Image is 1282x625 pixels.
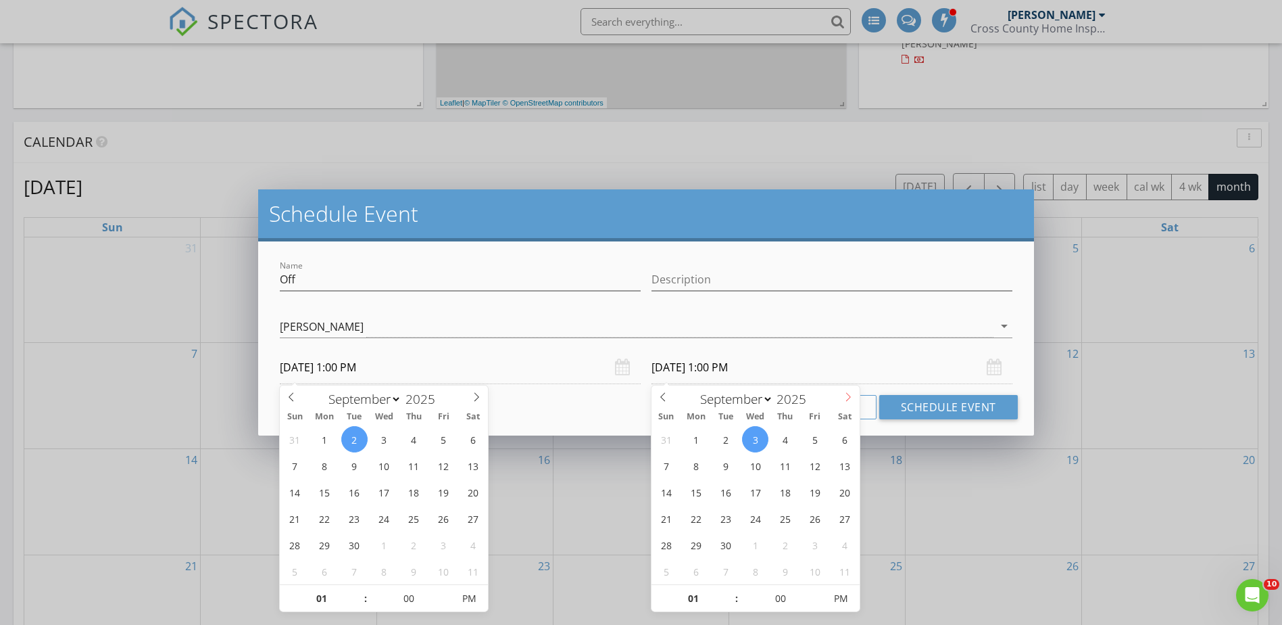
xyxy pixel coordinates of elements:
[371,426,397,453] span: September 3, 2025
[831,426,858,453] span: September 6, 2025
[451,585,488,612] span: Click to toggle
[460,479,487,505] span: September 20, 2025
[401,479,427,505] span: September 18, 2025
[800,413,830,421] span: Fri
[1236,579,1268,611] iframe: Intercom live chat
[831,505,858,532] span: September 27, 2025
[681,413,711,421] span: Mon
[401,532,427,558] span: October 2, 2025
[772,558,798,584] span: October 9, 2025
[312,479,338,505] span: September 15, 2025
[458,413,488,421] span: Sat
[282,558,308,584] span: October 5, 2025
[280,351,641,384] input: Select date
[831,558,858,584] span: October 11, 2025
[802,558,828,584] span: October 10, 2025
[341,532,368,558] span: September 30, 2025
[712,558,739,584] span: October 7, 2025
[711,413,741,421] span: Tue
[371,532,397,558] span: October 1, 2025
[312,426,338,453] span: September 1, 2025
[428,413,458,421] span: Fri
[742,453,768,479] span: September 10, 2025
[341,479,368,505] span: September 16, 2025
[401,558,427,584] span: October 9, 2025
[369,413,399,421] span: Wed
[831,479,858,505] span: September 20, 2025
[430,453,457,479] span: September 12, 2025
[683,479,709,505] span: September 15, 2025
[460,558,487,584] span: October 11, 2025
[742,532,768,558] span: October 1, 2025
[802,532,828,558] span: October 3, 2025
[401,390,446,408] input: Year
[742,558,768,584] span: October 8, 2025
[312,453,338,479] span: September 8, 2025
[371,505,397,532] span: September 24, 2025
[269,200,1022,227] h2: Schedule Event
[651,351,1012,384] input: Select date
[772,505,798,532] span: September 25, 2025
[879,395,1018,419] button: Schedule Event
[741,413,770,421] span: Wed
[1264,579,1279,590] span: 10
[430,532,457,558] span: October 3, 2025
[683,453,709,479] span: September 8, 2025
[683,558,709,584] span: October 6, 2025
[430,558,457,584] span: October 10, 2025
[742,426,768,453] span: September 3, 2025
[712,505,739,532] span: September 23, 2025
[653,426,679,453] span: August 31, 2025
[460,532,487,558] span: October 4, 2025
[773,390,818,408] input: Year
[802,453,828,479] span: September 12, 2025
[371,558,397,584] span: October 8, 2025
[772,426,798,453] span: September 4, 2025
[430,505,457,532] span: September 26, 2025
[399,413,428,421] span: Thu
[282,505,308,532] span: September 21, 2025
[735,585,739,612] span: :
[341,453,368,479] span: September 9, 2025
[822,585,859,612] span: Click to toggle
[460,505,487,532] span: September 27, 2025
[460,426,487,453] span: September 6, 2025
[282,479,308,505] span: September 14, 2025
[280,413,310,421] span: Sun
[996,318,1012,334] i: arrow_drop_down
[712,479,739,505] span: September 16, 2025
[683,426,709,453] span: September 1, 2025
[371,453,397,479] span: September 10, 2025
[653,558,679,584] span: October 5, 2025
[282,426,308,453] span: August 31, 2025
[401,453,427,479] span: September 11, 2025
[341,426,368,453] span: September 2, 2025
[364,585,368,612] span: :
[683,505,709,532] span: September 22, 2025
[653,505,679,532] span: September 21, 2025
[712,532,739,558] span: September 30, 2025
[310,413,339,421] span: Mon
[341,505,368,532] span: September 23, 2025
[653,479,679,505] span: September 14, 2025
[712,426,739,453] span: September 2, 2025
[339,413,369,421] span: Tue
[371,479,397,505] span: September 17, 2025
[280,321,364,333] div: [PERSON_NAME]
[830,413,860,421] span: Sat
[831,532,858,558] span: October 4, 2025
[401,505,427,532] span: September 25, 2025
[683,532,709,558] span: September 29, 2025
[312,558,338,584] span: October 6, 2025
[802,505,828,532] span: September 26, 2025
[831,453,858,479] span: September 13, 2025
[430,426,457,453] span: September 5, 2025
[742,505,768,532] span: September 24, 2025
[401,426,427,453] span: September 4, 2025
[282,532,308,558] span: September 28, 2025
[651,413,681,421] span: Sun
[312,532,338,558] span: September 29, 2025
[742,479,768,505] span: September 17, 2025
[430,479,457,505] span: September 19, 2025
[653,532,679,558] span: September 28, 2025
